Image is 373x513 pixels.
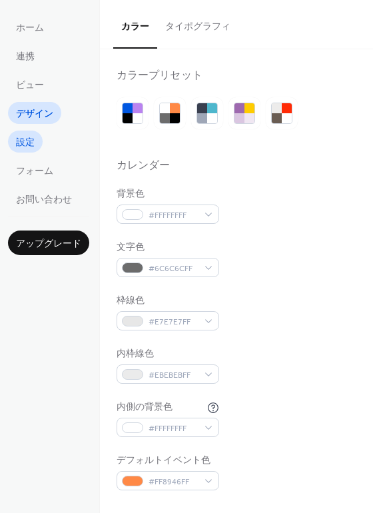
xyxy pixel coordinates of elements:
div: 内枠線色 [117,347,216,361]
span: アップグレード [16,237,81,251]
a: ホーム [8,16,52,38]
a: 設定 [8,131,43,153]
span: 設定 [16,136,35,150]
span: お問い合わせ [16,193,72,207]
span: #FFFFFFFF [149,209,198,223]
div: 背景色 [117,187,216,201]
div: 内側の背景色 [117,400,204,414]
div: カレンダー [117,159,171,173]
a: ビュー [8,73,52,95]
div: デフォルトイベント色 [117,454,216,468]
button: アップグレード [8,231,89,255]
a: お問い合わせ [8,188,80,210]
div: 枠線色 [117,294,216,308]
span: 連携 [16,50,35,64]
span: ビュー [16,79,44,93]
a: フォーム [8,159,61,181]
span: #EBEBEBFF [149,368,198,382]
div: カラープリセット [117,69,202,83]
a: デザイン [8,102,61,124]
span: #FFFFFFFF [149,422,198,436]
span: デザイン [16,107,53,121]
span: #FF8946FF [149,475,198,489]
a: 連携 [8,45,43,67]
span: #E7E7E7FF [149,315,198,329]
span: フォーム [16,165,53,179]
div: 文字色 [117,241,216,255]
span: #6C6C6CFF [149,262,198,276]
span: ホーム [16,21,44,35]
